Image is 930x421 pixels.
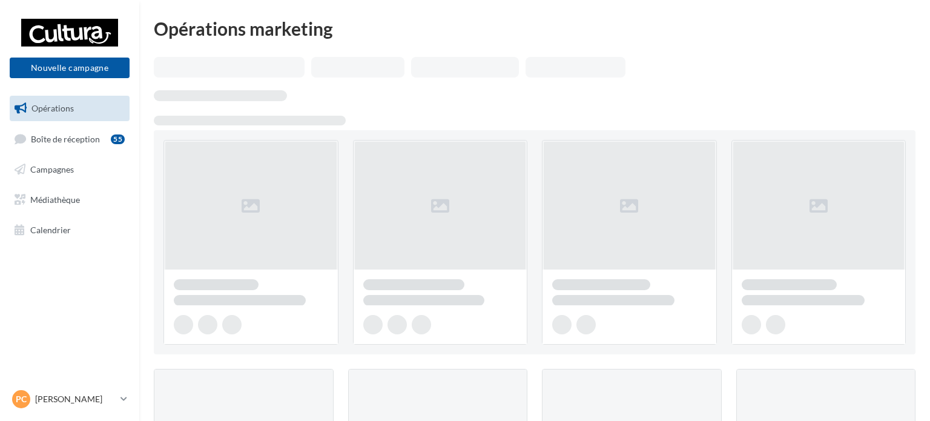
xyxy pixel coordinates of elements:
[30,224,71,234] span: Calendrier
[10,58,130,78] button: Nouvelle campagne
[35,393,116,405] p: [PERSON_NAME]
[7,157,132,182] a: Campagnes
[7,217,132,243] a: Calendrier
[30,194,80,205] span: Médiathèque
[7,126,132,152] a: Boîte de réception55
[16,393,27,405] span: PC
[7,187,132,213] a: Médiathèque
[31,103,74,113] span: Opérations
[31,133,100,144] span: Boîte de réception
[30,164,74,174] span: Campagnes
[111,134,125,144] div: 55
[7,96,132,121] a: Opérations
[10,388,130,411] a: PC [PERSON_NAME]
[154,19,915,38] div: Opérations marketing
